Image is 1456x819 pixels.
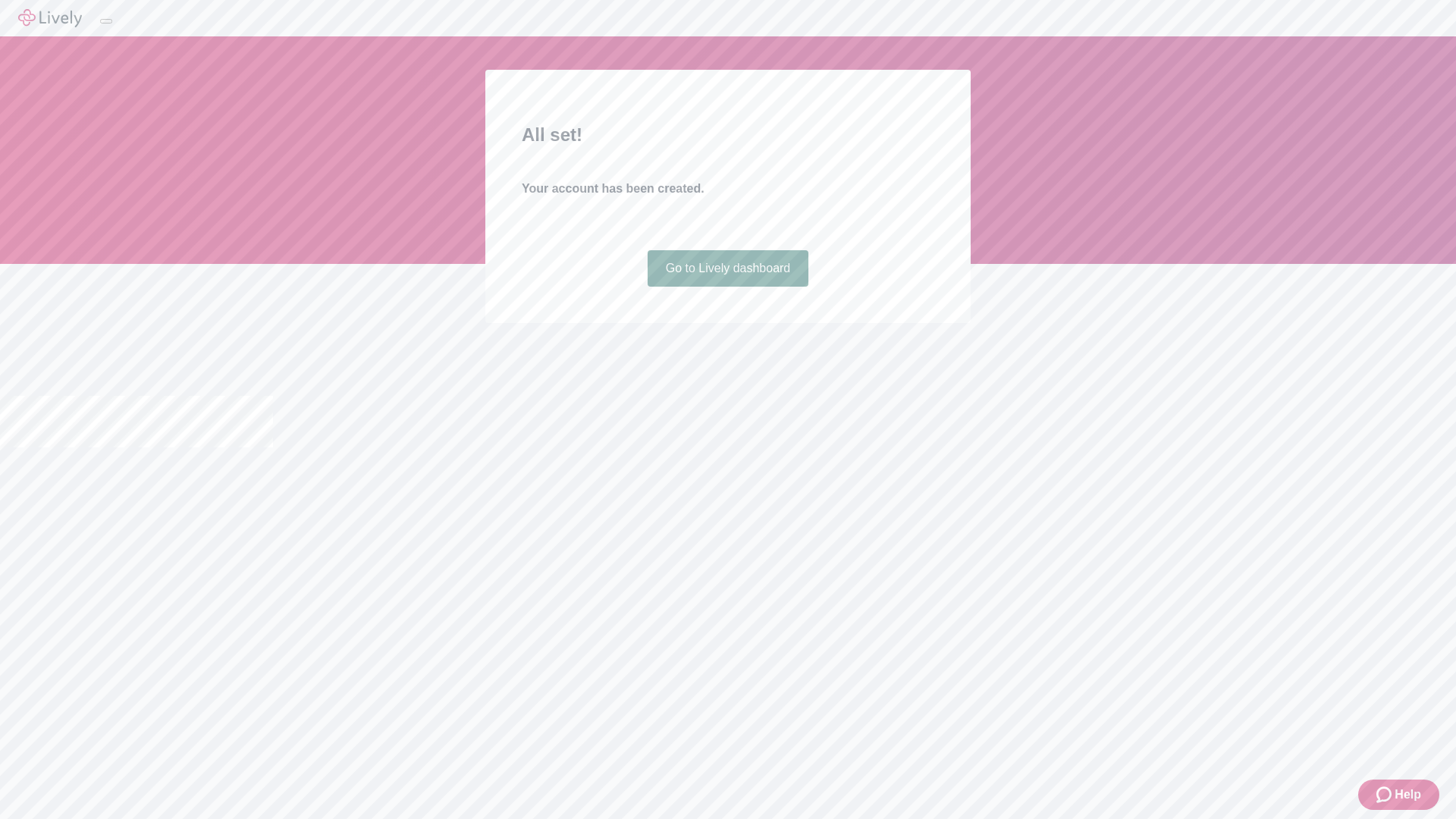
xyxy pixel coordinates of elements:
[1395,786,1421,804] span: Help
[100,19,112,24] button: Log out
[18,9,82,27] img: Lively
[1358,780,1439,810] button: Zendesk support iconHelp
[1376,786,1395,804] svg: Zendesk support icon
[648,250,809,287] a: Go to Lively dashboard
[522,180,934,198] h4: Your account has been created.
[522,121,934,149] h2: All set!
